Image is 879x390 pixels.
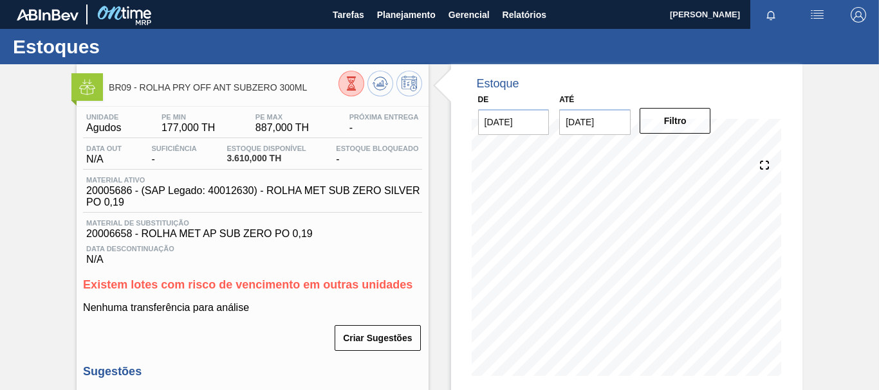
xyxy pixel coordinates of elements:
[227,154,306,163] span: 3.610,000 TH
[377,7,436,22] span: Planejamento
[255,113,309,121] span: PE MAX
[810,7,825,22] img: userActions
[367,71,393,96] button: Atualizar Gráfico
[478,95,489,104] label: De
[503,7,546,22] span: Relatórios
[333,145,421,165] div: -
[449,7,490,22] span: Gerencial
[86,185,425,208] span: 20005686 - (SAP Legado: 40012630) - ROLHA MET SUB ZERO SILVER PO 0,19
[335,325,420,351] button: Criar Sugestões
[336,324,421,352] div: Criar Sugestões
[162,113,215,121] span: PE MIN
[86,113,121,121] span: Unidade
[83,365,421,378] h3: Sugestões
[86,145,122,152] span: Data out
[86,228,418,240] span: 20006658 - ROLHA MET AP SUB ZERO PO 0,19
[333,7,364,22] span: Tarefas
[109,83,338,93] span: BR09 - ROLHA PRY OFF ANT SUBZERO 300ML
[162,122,215,134] span: 177,000 TH
[559,95,574,104] label: Até
[86,122,121,134] span: Agudos
[346,113,422,134] div: -
[83,278,412,291] span: Existem lotes com risco de vencimento em outras unidades
[86,245,418,253] span: Data Descontinuação
[227,145,306,152] span: Estoque Disponível
[349,113,419,121] span: Próxima Entrega
[13,39,241,54] h1: Estoques
[477,77,519,91] div: Estoque
[152,145,197,152] span: Suficiência
[79,79,95,95] img: Ícone
[336,145,418,152] span: Estoque Bloqueado
[338,71,364,96] button: Visão Geral dos Estoques
[640,108,711,134] button: Filtro
[86,219,418,227] span: Material de Substituição
[86,176,425,184] span: Material ativo
[83,302,421,314] p: Nenhuma transferência para análise
[255,122,309,134] span: 887,000 TH
[478,109,550,135] input: dd/mm/yyyy
[396,71,422,96] button: Programar Estoque
[17,9,79,21] img: TNhmsLtSVTkK8tSr43FrP2fwEKptu5GPRR3wAAAABJRU5ErkJggg==
[149,145,200,165] div: -
[559,109,631,135] input: dd/mm/yyyy
[83,145,125,165] div: N/A
[851,7,866,22] img: Logout
[83,240,421,265] div: N/A
[750,6,791,24] button: Notificações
